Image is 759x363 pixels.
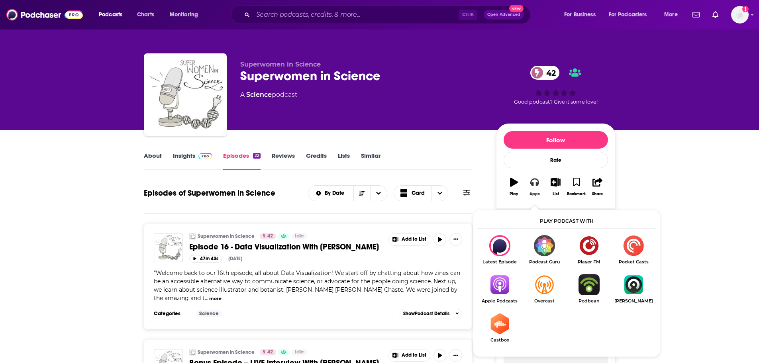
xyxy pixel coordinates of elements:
span: Superwomen in Science [240,61,321,68]
button: Sort Direction [353,186,370,201]
span: Idle [295,232,304,240]
button: Show profile menu [731,6,749,24]
a: Pocket CastsPocket Casts [611,235,656,265]
a: Lists [338,152,350,170]
input: Search podcasts, credits, & more... [253,8,459,21]
span: ... [205,294,208,302]
span: Player FM [567,259,611,265]
span: Ctrl K [459,10,477,20]
span: " [154,269,460,302]
button: Open AdvancedNew [484,10,524,20]
button: Show More Button [389,233,430,245]
a: Episode 16 - Data Visualization With [PERSON_NAME] [189,242,383,252]
a: OvercastOvercast [522,274,567,304]
a: CastboxCastbox [477,313,522,343]
span: Latest Episode [477,259,522,265]
a: Episodes22 [223,152,260,170]
a: 42 [260,233,276,239]
span: For Business [564,9,596,20]
a: Show notifications dropdown [689,8,703,22]
div: Play podcast with [477,214,656,229]
button: open menu [308,190,353,196]
span: Overcast [522,298,567,304]
span: Monitoring [170,9,198,20]
a: Idle [292,349,307,355]
a: Apple PodcastsApple Podcasts [477,274,522,304]
div: Superwomen in Science on Latest Episode [477,235,522,265]
a: Superwomen in Science [198,233,255,239]
span: Open Advanced [487,13,520,17]
h1: Episodes of Superwomen in Science [144,188,275,198]
button: open menu [604,8,659,21]
button: Choose View [394,185,449,201]
a: PodbeanPodbean [567,274,611,304]
div: Bookmark [567,192,586,196]
button: Show More Button [389,349,430,361]
span: Pocket Casts [611,259,656,265]
div: [DATE] [228,256,242,261]
a: About [144,152,162,170]
button: ShowPodcast Details [400,309,463,318]
h3: Categories [154,310,190,317]
div: Apps [530,192,540,196]
span: 42 [538,66,560,80]
button: open menu [370,186,387,201]
span: Idle [295,348,304,356]
span: Podbean [567,298,611,304]
span: 42 [267,232,273,240]
span: For Podcasters [609,9,647,20]
button: Show More Button [449,349,462,362]
span: Add to List [402,236,426,242]
span: Add to List [402,352,426,358]
div: A podcast [240,90,297,100]
button: Show More Button [449,233,462,246]
img: Podchaser Pro [198,153,212,159]
a: 42 [260,349,276,355]
a: Superwomen in Science [198,349,255,355]
span: Podcasts [99,9,122,20]
div: List [553,192,559,196]
a: Podcast GuruPodcast Guru [522,235,567,265]
span: Episode 16 - Data Visualization With [PERSON_NAME] [189,242,379,252]
button: Apps [524,173,545,201]
div: Share [592,192,603,196]
a: 42 [530,66,560,80]
a: Show notifications dropdown [709,8,722,22]
span: Good podcast? Give it some love! [514,99,598,105]
a: Idle [292,233,307,239]
button: open menu [659,8,688,21]
svg: Add a profile image [742,6,749,12]
span: Card [412,190,425,196]
span: Logged in as headlandconsultancy [731,6,749,24]
button: Follow [504,131,608,149]
img: Superwomen in Science [189,233,196,239]
img: Superwomen in Science [145,55,225,135]
span: Castbox [477,337,522,343]
img: Episode 16 - Data Visualization With Giorgia Lupi [154,233,183,262]
div: Search podcasts, credits, & more... [239,6,538,24]
span: Show Podcast Details [403,311,449,316]
span: By Date [325,190,347,196]
div: 22 [253,153,260,159]
span: Welcome back to our 16th episode, all about Data Visualization! We start off by chatting about ho... [154,269,460,302]
a: Charts [132,8,159,21]
button: Bookmark [566,173,587,201]
a: Credits [306,152,327,170]
span: Charts [137,9,154,20]
div: 42Good podcast? Give it some love! [496,61,616,110]
button: open menu [93,8,133,21]
span: Podcast Guru [522,259,567,265]
button: 47m 43s [189,255,222,263]
a: Castro[PERSON_NAME] [611,274,656,304]
button: open menu [559,8,606,21]
a: Science [196,310,222,317]
h2: Choose List sort [308,185,387,201]
a: Player FMPlayer FM [567,235,611,265]
button: more [209,295,222,302]
a: InsightsPodchaser Pro [173,152,212,170]
span: New [509,5,524,12]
